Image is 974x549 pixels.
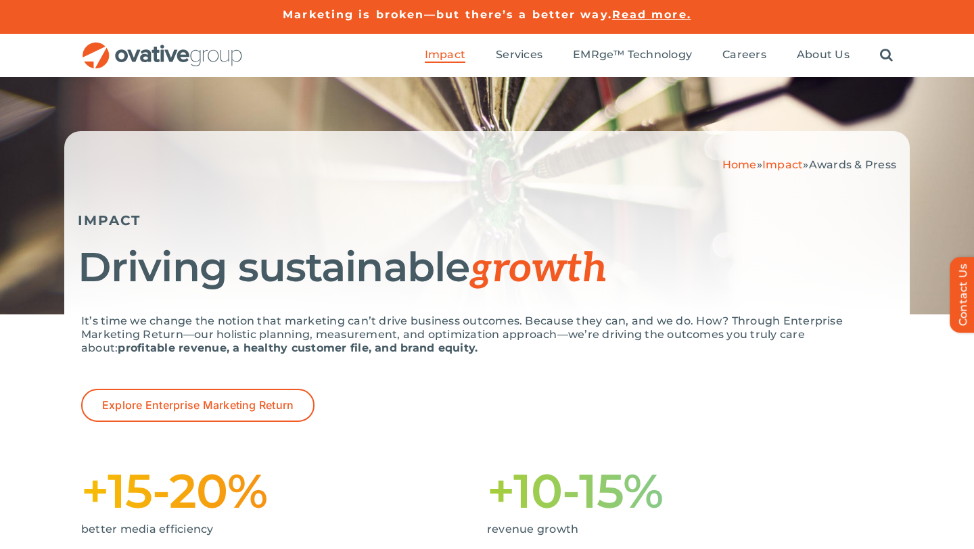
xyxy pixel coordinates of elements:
p: revenue growth [487,523,873,536]
a: Read more. [612,8,691,21]
span: growth [469,245,607,293]
a: EMRge™ Technology [573,48,692,63]
h1: +15-20% [81,469,487,512]
span: Careers [722,48,766,62]
a: Search [880,48,893,63]
h1: +10-15% [487,469,893,512]
span: Awards & Press [809,158,896,171]
p: better media efficiency [81,523,467,536]
span: » » [722,158,896,171]
h1: Driving sustainable [78,245,896,291]
a: Home [722,158,757,171]
a: OG_Full_horizontal_RGB [81,41,243,53]
span: EMRge™ Technology [573,48,692,62]
p: It’s time we change the notion that marketing can’t drive business outcomes. Because they can, an... [81,314,893,355]
a: About Us [797,48,850,63]
a: Impact [762,158,803,171]
span: Explore Enterprise Marketing Return [102,399,294,412]
span: About Us [797,48,850,62]
a: Services [496,48,542,63]
strong: profitable revenue, a healthy customer file, and brand equity. [118,341,478,354]
span: Services [496,48,542,62]
a: Impact [425,48,465,63]
nav: Menu [425,34,893,77]
a: Marketing is broken—but there’s a better way. [283,8,612,21]
h5: IMPACT [78,212,896,229]
span: Impact [425,48,465,62]
a: Explore Enterprise Marketing Return [81,389,315,422]
a: Careers [722,48,766,63]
